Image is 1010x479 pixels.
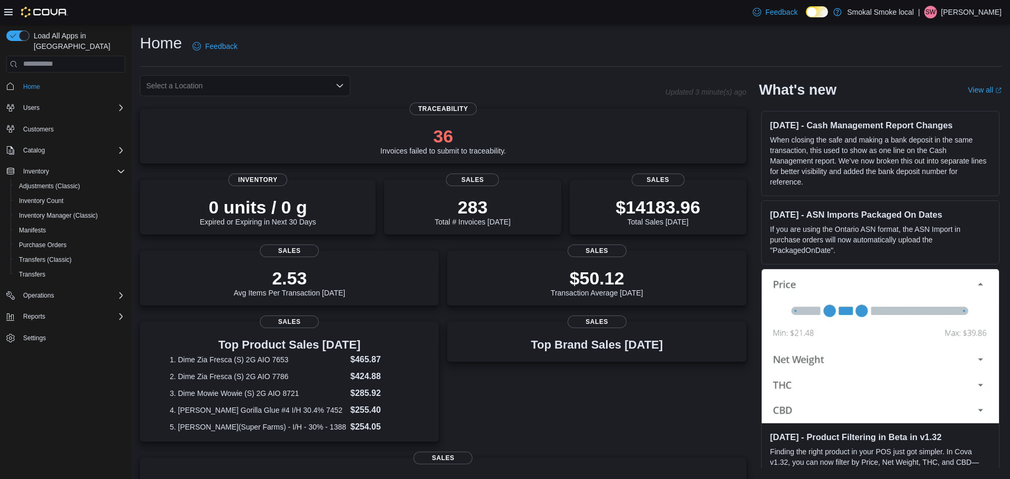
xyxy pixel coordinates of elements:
[23,312,45,321] span: Reports
[21,7,68,17] img: Cova
[170,371,346,382] dt: 2. Dime Zia Fresca (S) 2G AIO 7786
[350,370,409,383] dd: $424.88
[29,30,125,52] span: Load All Apps in [GEOGRAPHIC_DATA]
[19,80,44,93] a: Home
[15,180,84,192] a: Adjustments (Classic)
[23,291,54,300] span: Operations
[615,197,700,218] p: $14183.96
[15,268,125,281] span: Transfers
[19,256,72,264] span: Transfers (Classic)
[6,75,125,373] nav: Complex example
[260,315,319,328] span: Sales
[19,165,125,178] span: Inventory
[11,238,129,252] button: Purchase Orders
[15,253,125,266] span: Transfers (Classic)
[941,6,1002,18] p: [PERSON_NAME]
[19,144,125,157] span: Catalog
[15,195,125,207] span: Inventory Count
[435,197,510,218] p: 283
[568,315,627,328] span: Sales
[11,223,129,238] button: Manifests
[615,197,700,226] div: Total Sales [DATE]
[19,101,125,114] span: Users
[551,268,643,297] div: Transaction Average [DATE]
[234,268,345,297] div: Avg Items Per Transaction [DATE]
[531,339,663,351] h3: Top Brand Sales [DATE]
[19,310,49,323] button: Reports
[410,103,477,115] span: Traceability
[380,126,506,147] p: 36
[350,353,409,366] dd: $465.87
[749,2,802,23] a: Feedback
[23,146,45,155] span: Catalog
[2,79,129,94] button: Home
[260,244,319,257] span: Sales
[19,165,53,178] button: Inventory
[568,244,627,257] span: Sales
[170,354,346,365] dt: 1. Dime Zia Fresca (S) 2G AIO 7653
[19,270,45,279] span: Transfers
[770,209,991,220] h3: [DATE] - ASN Imports Packaged On Dates
[446,174,499,186] span: Sales
[140,33,182,54] h1: Home
[19,289,58,302] button: Operations
[170,422,346,432] dt: 5. [PERSON_NAME](Super Farms) - I/H - 30% - 1388
[15,195,68,207] a: Inventory Count
[770,120,991,130] h3: [DATE] - Cash Management Report Changes
[665,88,746,96] p: Updated 3 minute(s) ago
[15,209,125,222] span: Inventory Manager (Classic)
[11,179,129,193] button: Adjustments (Classic)
[23,83,40,91] span: Home
[23,334,46,342] span: Settings
[15,268,49,281] a: Transfers
[847,6,914,18] p: Smokal Smoke local
[551,268,643,289] p: $50.12
[2,100,129,115] button: Users
[19,144,49,157] button: Catalog
[759,81,836,98] h2: What's new
[350,404,409,416] dd: $255.40
[228,174,287,186] span: Inventory
[19,123,125,136] span: Customers
[380,126,506,155] div: Invoices failed to submit to traceability.
[19,123,58,136] a: Customers
[413,452,472,464] span: Sales
[15,253,76,266] a: Transfers (Classic)
[806,17,806,18] span: Dark Mode
[924,6,937,18] div: Scott Watson
[2,330,129,345] button: Settings
[19,331,125,344] span: Settings
[19,211,98,220] span: Inventory Manager (Classic)
[770,224,991,256] p: If you are using the Ontario ASN format, the ASN Import in purchase orders will now automatically...
[19,80,125,93] span: Home
[19,182,80,190] span: Adjustments (Classic)
[770,135,991,187] p: When closing the safe and making a bank deposit in the same transaction, this used to show as one...
[19,101,44,114] button: Users
[15,239,71,251] a: Purchase Orders
[19,332,50,344] a: Settings
[15,224,50,237] a: Manifests
[11,252,129,267] button: Transfers (Classic)
[19,241,67,249] span: Purchase Orders
[2,143,129,158] button: Catalog
[15,239,125,251] span: Purchase Orders
[631,174,684,186] span: Sales
[968,86,1002,94] a: View allExternal link
[350,387,409,400] dd: $285.92
[435,197,510,226] div: Total # Invoices [DATE]
[11,267,129,282] button: Transfers
[19,289,125,302] span: Operations
[23,167,49,176] span: Inventory
[19,226,46,235] span: Manifests
[188,36,241,57] a: Feedback
[15,209,102,222] a: Inventory Manager (Classic)
[15,224,125,237] span: Manifests
[350,421,409,433] dd: $254.05
[918,6,920,18] p: |
[2,288,129,303] button: Operations
[925,6,935,18] span: SW
[2,309,129,324] button: Reports
[11,208,129,223] button: Inventory Manager (Classic)
[200,197,316,218] p: 0 units / 0 g
[765,7,797,17] span: Feedback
